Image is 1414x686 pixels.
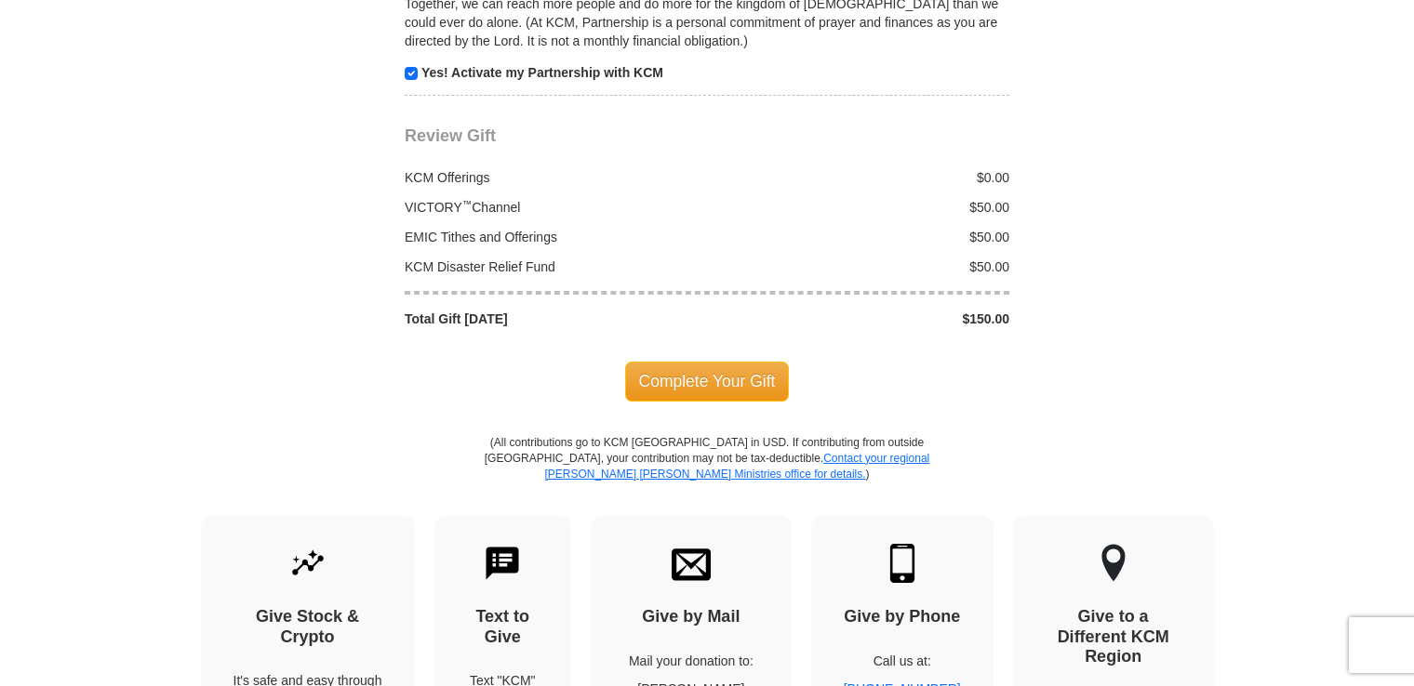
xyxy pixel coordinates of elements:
div: $0.00 [707,168,1020,187]
h4: Text to Give [467,607,540,647]
img: envelope.svg [672,544,711,583]
div: VICTORY Channel [395,198,708,217]
div: $50.00 [707,198,1020,217]
p: (All contributions go to KCM [GEOGRAPHIC_DATA] in USD. If contributing from outside [GEOGRAPHIC_D... [484,435,930,516]
a: Contact your regional [PERSON_NAME] [PERSON_NAME] Ministries office for details. [544,452,929,481]
strong: Yes! Activate my Partnership with KCM [421,65,663,80]
h4: Give by Mail [623,607,759,627]
div: Total Gift [DATE] [395,310,708,328]
h4: Give by Phone [844,607,961,627]
div: KCM Disaster Relief Fund [395,257,708,276]
div: $150.00 [707,310,1020,328]
p: Mail your donation to: [623,652,759,670]
span: Review Gift [405,126,496,145]
h4: Give Stock & Crypto [233,607,382,647]
p: Call us at: [844,652,961,670]
div: EMIC Tithes and Offerings [395,228,708,246]
img: give-by-stock.svg [288,544,327,583]
h4: Give to a Different KCM Region [1046,607,1181,667]
img: text-to-give.svg [483,544,522,583]
img: mobile.svg [883,544,922,583]
div: KCM Offerings [395,168,708,187]
span: Complete Your Gift [625,362,790,401]
img: other-region [1101,544,1127,583]
div: $50.00 [707,257,1020,276]
sup: ™ [462,198,473,209]
div: $50.00 [707,228,1020,246]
